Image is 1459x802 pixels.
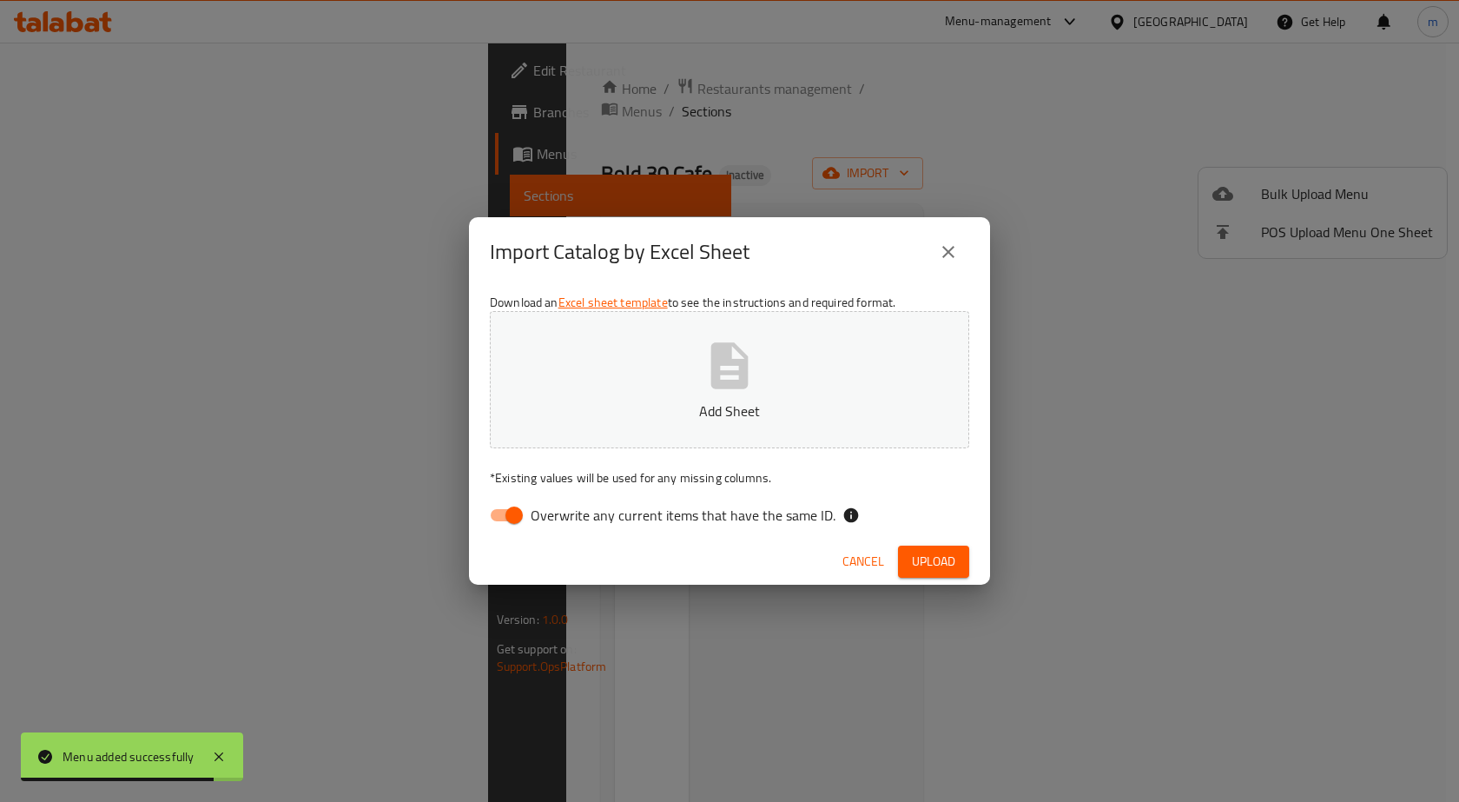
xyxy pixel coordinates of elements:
[842,551,884,573] span: Cancel
[912,551,955,573] span: Upload
[842,507,860,524] svg: If the overwrite option isn't selected, then the items that match an existing ID will be ignored ...
[531,505,835,526] span: Overwrite any current items that have the same ID.
[517,401,942,421] p: Add Sheet
[928,231,969,273] button: close
[558,291,668,314] a: Excel sheet template
[490,311,969,448] button: Add Sheet
[63,747,195,766] div: Menu added successfully
[469,287,990,539] div: Download an to see the instructions and required format.
[898,546,969,578] button: Upload
[835,546,891,578] button: Cancel
[490,238,749,266] h2: Import Catalog by Excel Sheet
[490,469,969,487] p: Existing values will be used for any missing columns.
